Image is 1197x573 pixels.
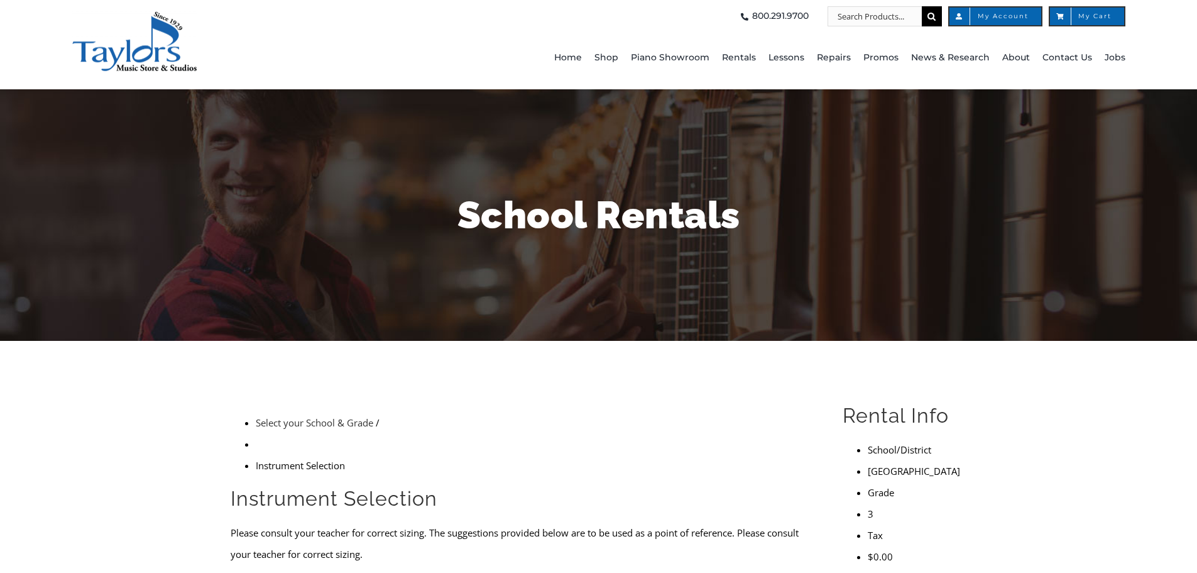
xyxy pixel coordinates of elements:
[631,26,709,89] a: Piano Showroom
[911,26,990,89] a: News & Research
[868,503,966,525] li: 3
[868,525,966,546] li: Tax
[737,6,809,26] a: 800.291.9700
[231,522,813,565] p: Please consult your teacher for correct sizing. The suggestions provided below are to be used as ...
[828,6,922,26] input: Search Products...
[922,6,942,26] input: Search
[231,486,813,512] h2: Instrument Selection
[962,13,1029,19] span: My Account
[256,416,373,429] a: Select your School & Grade
[1049,6,1125,26] a: My Cart
[722,26,756,89] a: Rentals
[768,26,804,89] a: Lessons
[376,416,380,429] span: /
[594,48,618,68] span: Shop
[346,26,1125,89] nav: Main Menu
[752,6,809,26] span: 800.291.9700
[554,48,582,68] span: Home
[256,455,813,476] li: Instrument Selection
[868,546,966,567] li: $0.00
[231,189,966,242] h1: School Rentals
[554,26,582,89] a: Home
[346,6,1125,26] nav: Top Right
[948,6,1042,26] a: My Account
[722,48,756,68] span: Rentals
[1105,26,1125,89] a: Jobs
[863,48,899,68] span: Promos
[911,48,990,68] span: News & Research
[1042,48,1092,68] span: Contact Us
[868,482,966,503] li: Grade
[817,26,851,89] a: Repairs
[868,439,966,460] li: School/District
[1042,26,1092,89] a: Contact Us
[843,403,966,429] h2: Rental Info
[1105,48,1125,68] span: Jobs
[768,48,804,68] span: Lessons
[631,48,709,68] span: Piano Showroom
[868,460,966,482] li: [GEOGRAPHIC_DATA]
[72,9,197,22] a: taylors-music-store-west-chester
[1063,13,1112,19] span: My Cart
[594,26,618,89] a: Shop
[1002,26,1030,89] a: About
[1002,48,1030,68] span: About
[863,26,899,89] a: Promos
[817,48,851,68] span: Repairs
